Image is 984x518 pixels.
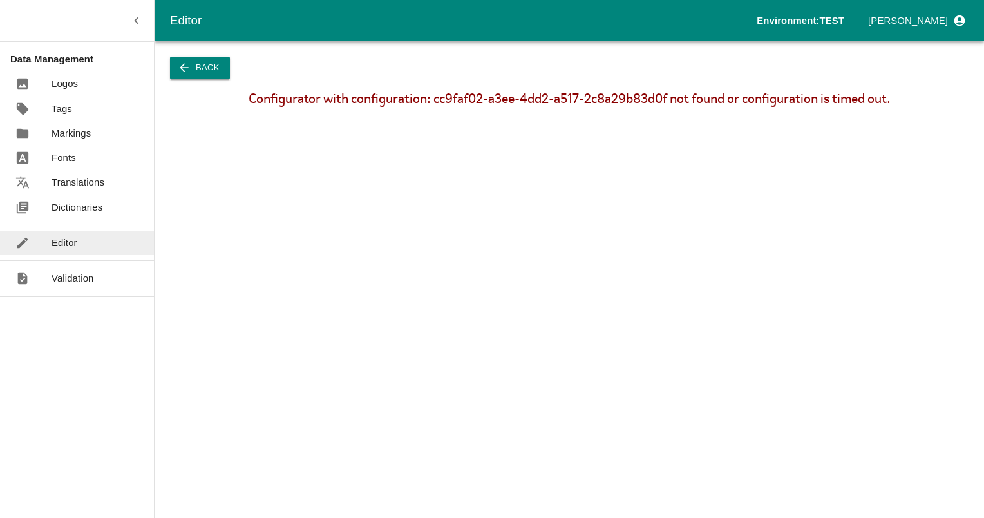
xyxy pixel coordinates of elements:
[167,91,972,106] div: Configurator with configuration: cc9faf02-a3ee-4dd2-a517-2c8a29b83d0f not found or configuration ...
[170,11,757,30] div: Editor
[52,271,94,285] p: Validation
[52,175,104,189] p: Translations
[52,151,76,165] p: Fonts
[10,52,154,66] p: Data Management
[863,10,969,32] button: profile
[52,200,102,215] p: Dictionaries
[170,57,230,79] button: Back
[52,102,72,116] p: Tags
[868,14,948,28] p: [PERSON_NAME]
[52,77,78,91] p: Logos
[757,14,844,28] p: Environment: TEST
[52,126,91,140] p: Markings
[52,236,77,250] p: Editor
